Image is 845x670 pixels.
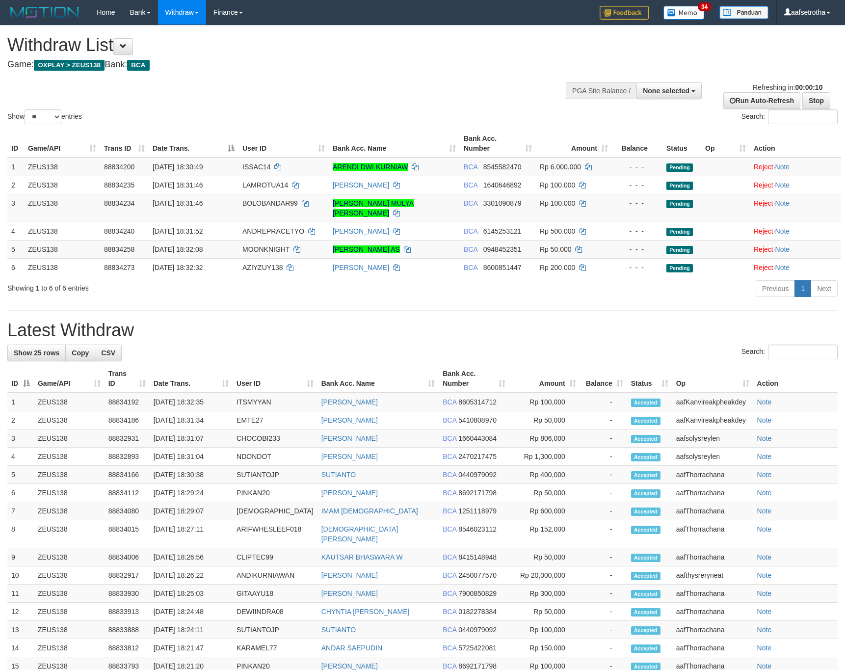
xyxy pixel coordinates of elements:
[540,227,575,235] span: Rp 500.000
[233,393,317,411] td: ITSMYYAN
[439,365,509,393] th: Bank Acc. Number: activate to sort column ascending
[34,484,105,502] td: ZEUS138
[757,416,772,424] a: Note
[580,466,627,484] td: -
[233,429,317,448] td: CHOCOBI233
[105,603,150,621] td: 88833913
[233,365,317,393] th: User ID: activate to sort column ascending
[7,365,34,393] th: ID: activate to sort column descending
[153,181,203,189] span: [DATE] 18:31:46
[321,525,398,543] a: [DEMOGRAPHIC_DATA][PERSON_NAME]
[24,130,100,158] th: Game/API: activate to sort column ascending
[333,245,400,253] a: [PERSON_NAME] AS
[150,502,233,520] td: [DATE] 18:29:07
[580,520,627,548] td: -
[509,411,580,429] td: Rp 50,000
[7,393,34,411] td: 1
[672,429,753,448] td: aafsolysreylen
[757,553,772,561] a: Note
[580,448,627,466] td: -
[775,181,790,189] a: Note
[458,471,497,479] span: Copy 0440979092 to clipboard
[627,365,672,393] th: Status: activate to sort column ascending
[7,279,345,293] div: Showing 1 to 6 of 6 entries
[663,6,705,20] img: Button%20Memo.svg
[509,520,580,548] td: Rp 152,000
[672,411,753,429] td: aafKanvireakpheakdey
[509,566,580,585] td: Rp 20,000,000
[757,434,772,442] a: Note
[105,411,150,429] td: 88834186
[233,411,317,429] td: EMTE27
[540,245,572,253] span: Rp 50.000
[464,227,477,235] span: BCA
[34,448,105,466] td: ZEUS138
[321,489,378,497] a: [PERSON_NAME]
[321,471,356,479] a: SUTIANTO
[672,548,753,566] td: aafThorrachana
[741,109,838,124] label: Search:
[105,585,150,603] td: 88833930
[233,502,317,520] td: [DEMOGRAPHIC_DATA]
[509,448,580,466] td: Rp 1,300,000
[458,453,497,460] span: Copy 2470217475 to clipboard
[757,489,772,497] a: Note
[127,60,149,71] span: BCA
[536,130,612,158] th: Amount: activate to sort column ascending
[460,130,536,158] th: Bank Acc. Number: activate to sort column ascending
[540,163,581,171] span: Rp 6.000.000
[757,608,772,616] a: Note
[150,548,233,566] td: [DATE] 18:26:56
[7,411,34,429] td: 2
[802,92,830,109] a: Stop
[150,411,233,429] td: [DATE] 18:31:34
[7,194,24,222] td: 3
[104,264,134,271] span: 88834273
[756,280,795,297] a: Previous
[100,130,149,158] th: Trans ID: activate to sort column ascending
[600,6,649,20] img: Feedback.jpg
[631,554,660,562] span: Accepted
[7,448,34,466] td: 4
[580,411,627,429] td: -
[443,590,456,597] span: BCA
[105,484,150,502] td: 88834112
[757,507,772,515] a: Note
[775,227,790,235] a: Note
[464,245,477,253] span: BCA
[458,398,497,406] span: Copy 8605314712 to clipboard
[662,130,701,158] th: Status
[719,6,768,19] img: panduan.png
[7,548,34,566] td: 9
[7,35,554,55] h1: Withdraw List
[754,264,773,271] a: Reject
[105,429,150,448] td: 88832931
[757,398,772,406] a: Note
[333,181,389,189] a: [PERSON_NAME]
[636,82,702,99] button: None selected
[616,244,659,254] div: - - -
[150,520,233,548] td: [DATE] 18:27:11
[757,571,772,579] a: Note
[443,398,456,406] span: BCA
[754,199,773,207] a: Reject
[233,585,317,603] td: GITAAYU18
[458,571,497,579] span: Copy 2450077570 to clipboard
[580,603,627,621] td: -
[616,180,659,190] div: - - -
[7,585,34,603] td: 11
[757,471,772,479] a: Note
[666,228,693,236] span: Pending
[7,130,24,158] th: ID
[443,507,456,515] span: BCA
[509,365,580,393] th: Amount: activate to sort column ascending
[321,644,382,652] a: ANDAR SAEPUDIN
[150,429,233,448] td: [DATE] 18:31:07
[443,434,456,442] span: BCA
[580,429,627,448] td: -
[34,566,105,585] td: ZEUS138
[34,502,105,520] td: ZEUS138
[458,553,497,561] span: Copy 8415148948 to clipboard
[775,264,790,271] a: Note
[95,345,122,361] a: CSV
